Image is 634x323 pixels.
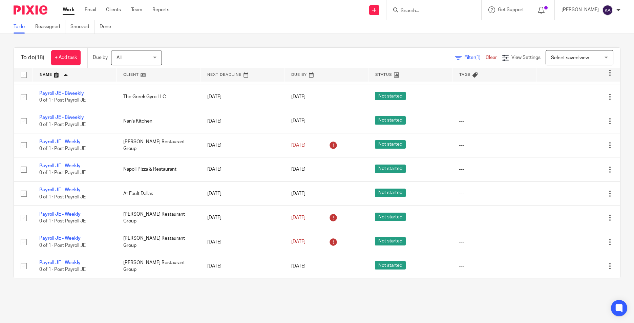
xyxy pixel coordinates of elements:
[291,191,305,196] span: [DATE]
[117,85,200,109] td: The Greek Gyro LLC
[152,6,169,13] a: Reports
[200,157,284,181] td: [DATE]
[51,50,81,65] a: + Add task
[39,267,86,272] span: 0 of 1 · Post Payroll JE
[117,109,200,133] td: Nan's Kitchen
[400,8,461,14] input: Search
[39,98,86,103] span: 0 of 1 · Post Payroll JE
[375,92,406,100] span: Not started
[200,230,284,254] td: [DATE]
[464,55,486,60] span: Filter
[291,167,305,172] span: [DATE]
[200,109,284,133] td: [DATE]
[39,243,86,248] span: 0 of 1 · Post Payroll JE
[131,6,142,13] a: Team
[375,213,406,221] span: Not started
[475,55,481,60] span: (1)
[39,115,84,120] a: Payroll JE - Biweekly
[459,239,529,245] div: ---
[117,56,122,60] span: All
[375,116,406,125] span: Not started
[459,190,529,197] div: ---
[486,55,497,60] a: Clear
[551,56,589,60] span: Select saved view
[200,85,284,109] td: [DATE]
[117,254,200,278] td: [PERSON_NAME] Restaurant Group
[117,181,200,206] td: At Fault Dallas
[562,6,599,13] p: [PERSON_NAME]
[21,54,44,61] h1: To do
[39,260,81,265] a: Payroll JE - Weekly
[100,20,116,34] a: Done
[93,54,108,61] p: Due by
[459,142,529,149] div: ---
[291,215,305,220] span: [DATE]
[14,20,30,34] a: To do
[35,20,65,34] a: Reassigned
[39,212,81,217] a: Payroll JE - Weekly
[63,6,75,13] a: Work
[375,140,406,149] span: Not started
[375,165,406,173] span: Not started
[39,164,81,168] a: Payroll JE - Weekly
[39,171,86,175] span: 0 of 1 · Post Payroll JE
[39,236,81,241] a: Payroll JE - Weekly
[291,143,305,148] span: [DATE]
[39,195,86,199] span: 0 of 1 · Post Payroll JE
[291,94,305,99] span: [DATE]
[200,133,284,157] td: [DATE]
[375,261,406,270] span: Not started
[200,181,284,206] td: [DATE]
[117,230,200,254] td: [PERSON_NAME] Restaurant Group
[70,20,94,34] a: Snoozed
[459,118,529,125] div: ---
[511,55,541,60] span: View Settings
[39,91,84,96] a: Payroll JE - Biweekly
[200,254,284,278] td: [DATE]
[14,5,47,15] img: Pixie
[39,122,86,127] span: 0 of 1 · Post Payroll JE
[35,55,44,60] span: (18)
[375,189,406,197] span: Not started
[291,240,305,244] span: [DATE]
[106,6,121,13] a: Clients
[39,146,86,151] span: 0 of 1 · Post Payroll JE
[459,73,471,77] span: Tags
[39,139,81,144] a: Payroll JE - Weekly
[85,6,96,13] a: Email
[459,214,529,221] div: ---
[117,206,200,230] td: [PERSON_NAME] Restaurant Group
[117,133,200,157] td: [PERSON_NAME] Restaurant Group
[375,237,406,245] span: Not started
[291,119,305,124] span: [DATE]
[39,188,81,192] a: Payroll JE - Weekly
[459,93,529,100] div: ---
[459,166,529,173] div: ---
[200,206,284,230] td: [DATE]
[602,5,613,16] img: svg%3E
[117,157,200,181] td: Napoli Pizza & Restaurant
[498,7,524,12] span: Get Support
[291,264,305,268] span: [DATE]
[39,219,86,223] span: 0 of 1 · Post Payroll JE
[459,263,529,270] div: ---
